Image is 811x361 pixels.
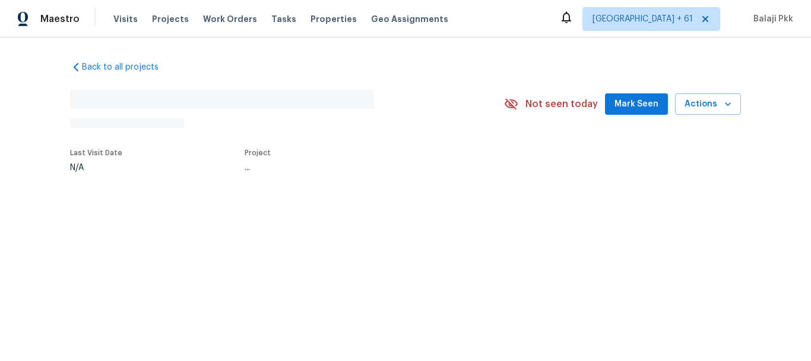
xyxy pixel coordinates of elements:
[152,13,189,25] span: Projects
[685,97,731,112] span: Actions
[40,13,80,25] span: Maestro
[245,164,473,172] div: ...
[113,13,138,25] span: Visits
[70,61,184,73] a: Back to all projects
[371,13,448,25] span: Geo Assignments
[245,149,271,156] span: Project
[749,13,793,25] span: Balaji Pkk
[614,97,658,112] span: Mark Seen
[203,13,257,25] span: Work Orders
[675,93,741,115] button: Actions
[70,164,122,172] div: N/A
[311,13,357,25] span: Properties
[605,93,668,115] button: Mark Seen
[593,13,693,25] span: [GEOGRAPHIC_DATA] + 61
[271,15,296,23] span: Tasks
[525,98,598,110] span: Not seen today
[70,149,122,156] span: Last Visit Date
